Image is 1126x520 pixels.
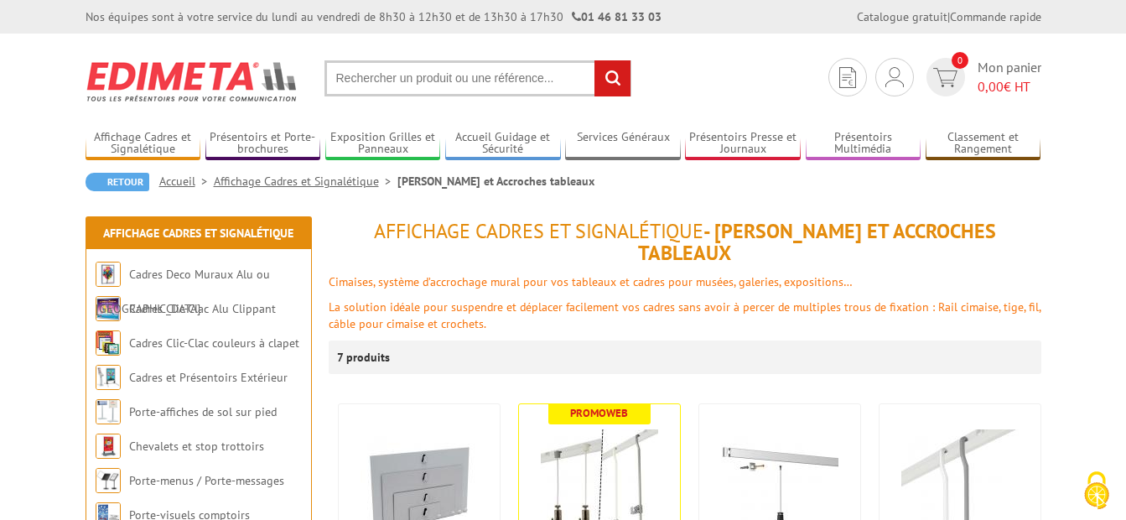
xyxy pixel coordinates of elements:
[922,58,1041,96] a: devis rapide 0 Mon panier 0,00€ HT
[952,52,968,69] span: 0
[129,473,284,488] a: Porte-menus / Porte-messages
[86,50,299,112] img: Edimeta
[96,262,121,287] img: Cadres Deco Muraux Alu ou Bois
[337,341,400,374] p: 7 produits
[214,174,397,189] a: Affichage Cadres et Signalétique
[329,299,1040,331] font: La solution idéale pour suspendre et déplacer facilement vos cadres sans avoir à percer de multip...
[1076,470,1118,512] img: Cookies (fenêtre modale)
[857,8,1041,25] div: |
[86,173,149,191] a: Retour
[129,301,276,316] a: Cadres Clic-Clac Alu Clippant
[129,370,288,385] a: Cadres et Présentoirs Extérieur
[96,330,121,356] img: Cadres Clic-Clac couleurs à clapet
[806,130,921,158] a: Présentoirs Multimédia
[885,67,904,87] img: devis rapide
[1067,463,1126,520] button: Cookies (fenêtre modale)
[129,404,277,419] a: Porte-affiches de sol sur pied
[950,9,1041,24] a: Commande rapide
[86,8,662,25] div: Nos équipes sont à votre service du lundi au vendredi de 8h30 à 12h30 et de 13h30 à 17h30
[96,434,121,459] img: Chevalets et stop trottoirs
[96,399,121,424] img: Porte-affiches de sol sur pied
[978,58,1041,96] span: Mon panier
[324,60,631,96] input: Rechercher un produit ou une référence...
[159,174,214,189] a: Accueil
[96,468,121,493] img: Porte-menus / Porte-messages
[374,218,703,244] span: Affichage Cadres et Signalétique
[978,78,1004,95] span: 0,00
[103,226,293,241] a: Affichage Cadres et Signalétique
[926,130,1041,158] a: Classement et Rangement
[96,365,121,390] img: Cadres et Présentoirs Extérieur
[839,67,856,88] img: devis rapide
[572,9,662,24] strong: 01 46 81 33 03
[565,130,681,158] a: Services Généraux
[857,9,947,24] a: Catalogue gratuit
[933,68,957,87] img: devis rapide
[329,274,853,289] font: Cimaises, système d’accrochage mural pour vos tableaux et cadres pour musées, galeries, expositions…
[978,77,1041,96] span: € HT
[325,130,441,158] a: Exposition Grilles et Panneaux
[205,130,321,158] a: Présentoirs et Porte-brochures
[685,130,801,158] a: Présentoirs Presse et Journaux
[129,439,264,454] a: Chevalets et stop trottoirs
[594,60,630,96] input: rechercher
[86,130,201,158] a: Affichage Cadres et Signalétique
[129,335,299,351] a: Cadres Clic-Clac couleurs à clapet
[96,267,270,316] a: Cadres Deco Muraux Alu ou [GEOGRAPHIC_DATA]
[397,173,594,190] li: [PERSON_NAME] et Accroches tableaux
[570,406,628,420] b: Promoweb
[445,130,561,158] a: Accueil Guidage et Sécurité
[329,221,1041,265] h1: - [PERSON_NAME] et Accroches tableaux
